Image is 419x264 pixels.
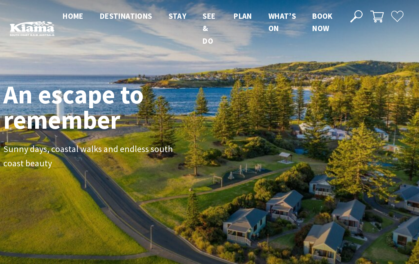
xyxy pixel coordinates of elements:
[3,142,187,171] p: Sunny days, coastal walks and endless south coast beauty
[100,11,152,21] span: Destinations
[63,11,83,21] span: Home
[54,10,341,47] nav: Main Menu
[203,11,215,46] span: See & Do
[312,11,333,33] span: Book now
[10,21,54,36] img: Kiama Logo
[169,11,187,21] span: Stay
[3,82,228,132] h1: An escape to remember
[234,11,252,21] span: Plan
[268,11,296,33] span: What’s On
